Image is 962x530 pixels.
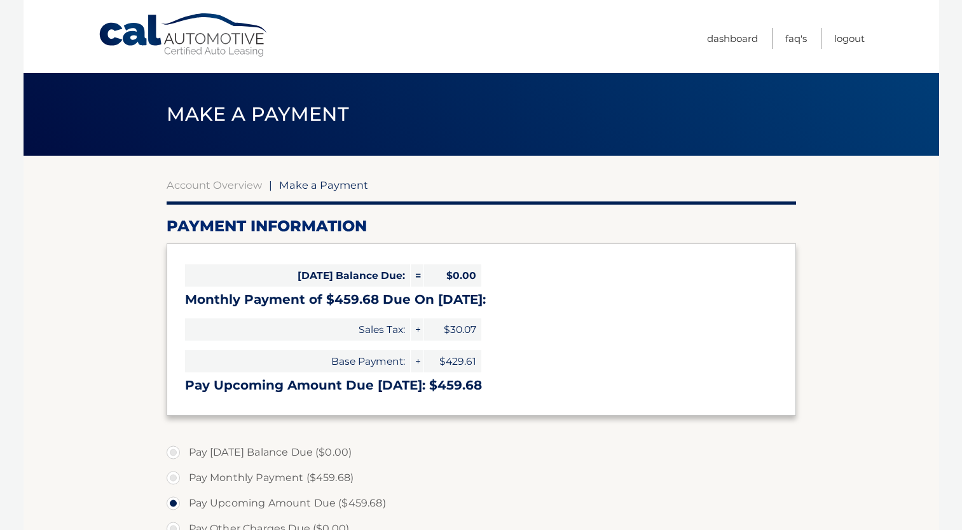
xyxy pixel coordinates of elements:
[167,440,796,465] label: Pay [DATE] Balance Due ($0.00)
[834,28,865,49] a: Logout
[185,318,410,341] span: Sales Tax:
[424,264,481,287] span: $0.00
[167,465,796,491] label: Pay Monthly Payment ($459.68)
[167,217,796,236] h2: Payment Information
[707,28,758,49] a: Dashboard
[167,491,796,516] label: Pay Upcoming Amount Due ($459.68)
[185,292,778,308] h3: Monthly Payment of $459.68 Due On [DATE]:
[411,350,423,372] span: +
[269,179,272,191] span: |
[185,350,410,372] span: Base Payment:
[167,102,349,126] span: Make a Payment
[185,264,410,287] span: [DATE] Balance Due:
[424,318,481,341] span: $30.07
[167,179,262,191] a: Account Overview
[185,377,778,393] h3: Pay Upcoming Amount Due [DATE]: $459.68
[98,13,270,58] a: Cal Automotive
[424,350,481,372] span: $429.61
[785,28,807,49] a: FAQ's
[411,318,423,341] span: +
[411,264,423,287] span: =
[279,179,368,191] span: Make a Payment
